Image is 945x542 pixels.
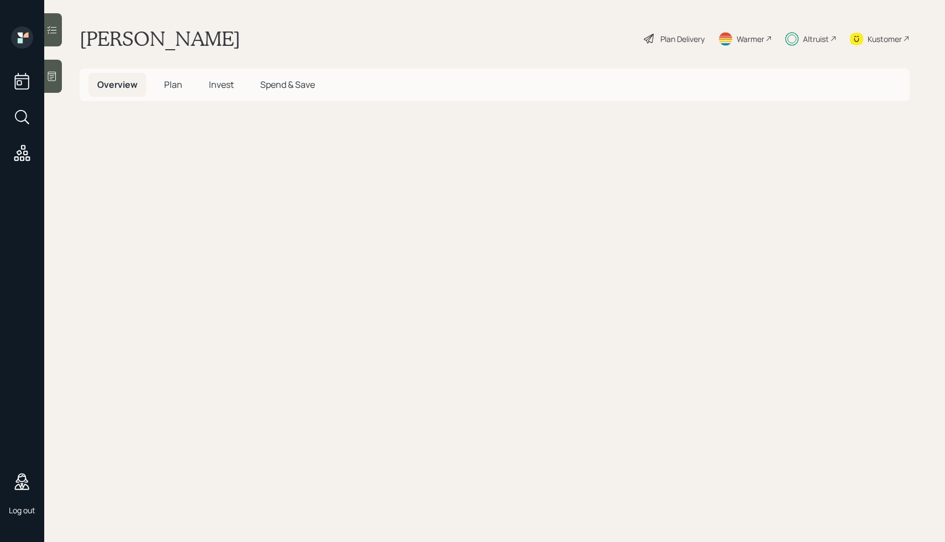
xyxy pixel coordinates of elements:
span: Invest [209,78,234,91]
div: Kustomer [868,33,902,45]
span: Plan [164,78,182,91]
h1: [PERSON_NAME] [80,27,240,51]
div: Plan Delivery [660,33,705,45]
span: Overview [97,78,138,91]
span: Spend & Save [260,78,315,91]
div: Warmer [737,33,764,45]
div: Altruist [803,33,829,45]
div: Log out [9,505,35,515]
